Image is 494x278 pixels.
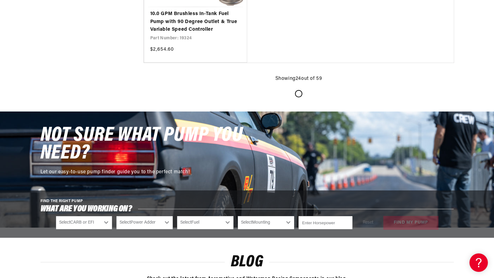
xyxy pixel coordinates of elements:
select: CARB or EFI [56,216,113,229]
p: Showing out of 59 [275,75,322,83]
select: Fuel [177,216,234,229]
h2: Blog [40,255,454,269]
span: NOT SURE WHAT PUMP YOU NEED? [40,125,243,164]
select: Power Adder [116,216,173,229]
span: FIND THE RIGHT PUMP [40,199,83,203]
span: What are you working on? [40,205,132,213]
span: 24 [296,76,301,81]
a: 10.0 GPM Brushless In-Tank Fuel Pump with 90 Degree Outlet & True Variable Speed Controller [150,10,241,34]
select: Mounting [238,216,294,229]
p: Let our easy-to-use pump finder guide you to the perfect match! [40,168,249,176]
input: Enter Horsepower [298,216,352,229]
